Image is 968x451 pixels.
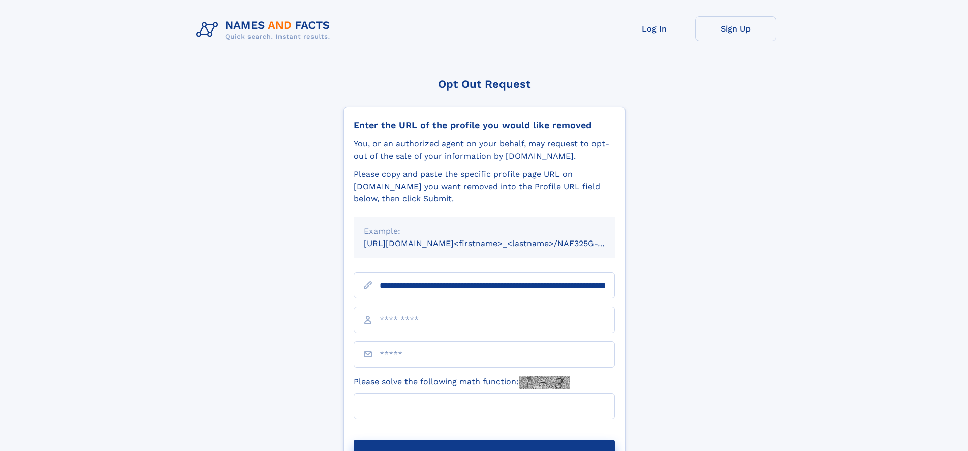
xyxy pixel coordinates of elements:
[354,168,615,205] div: Please copy and paste the specific profile page URL on [DOMAIN_NAME] you want removed into the Pr...
[343,78,626,91] div: Opt Out Request
[364,238,634,248] small: [URL][DOMAIN_NAME]<firstname>_<lastname>/NAF325G-xxxxxxxx
[354,376,570,389] label: Please solve the following math function:
[614,16,695,41] a: Log In
[354,119,615,131] div: Enter the URL of the profile you would like removed
[354,138,615,162] div: You, or an authorized agent on your behalf, may request to opt-out of the sale of your informatio...
[192,16,338,44] img: Logo Names and Facts
[695,16,776,41] a: Sign Up
[364,225,605,237] div: Example:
